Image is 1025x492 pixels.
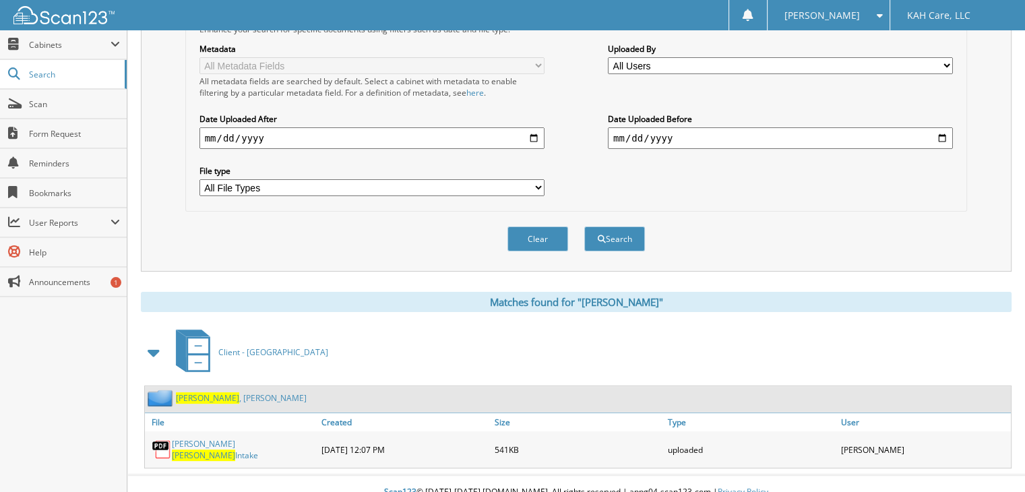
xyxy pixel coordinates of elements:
span: [PERSON_NAME] [176,392,239,404]
span: Announcements [29,276,120,288]
span: Cabinets [29,39,111,51]
div: All metadata fields are searched by default. Select a cabinet with metadata to enable filtering b... [199,75,545,98]
div: [PERSON_NAME] [838,435,1011,464]
a: here [466,87,484,98]
img: folder2.png [148,390,176,406]
span: Form Request [29,128,120,140]
span: User Reports [29,217,111,228]
div: uploaded [664,435,838,464]
div: 541KB [491,435,664,464]
img: scan123-logo-white.svg [13,6,115,24]
a: Type [664,413,838,431]
span: [PERSON_NAME] [784,11,860,20]
button: Clear [507,226,568,251]
span: Client - [GEOGRAPHIC_DATA] [218,346,328,358]
span: Scan [29,98,120,110]
span: Bookmarks [29,187,120,199]
button: Search [584,226,645,251]
img: PDF.png [152,439,172,460]
label: Date Uploaded Before [608,113,953,125]
input: start [199,127,545,149]
div: [DATE] 12:07 PM [318,435,491,464]
a: File [145,413,318,431]
span: Help [29,247,120,258]
span: [PERSON_NAME] [172,450,235,461]
input: end [608,127,953,149]
a: Created [318,413,491,431]
span: Reminders [29,158,120,169]
label: Metadata [199,43,545,55]
label: File type [199,165,545,177]
span: Search [29,69,118,80]
div: Matches found for "[PERSON_NAME]" [141,292,1012,312]
label: Uploaded By [608,43,953,55]
div: 1 [111,277,121,288]
a: [PERSON_NAME], [PERSON_NAME] [176,392,307,404]
a: User [838,413,1011,431]
a: Client - [GEOGRAPHIC_DATA] [168,326,328,379]
span: KAH Care, LLC [907,11,970,20]
label: Date Uploaded After [199,113,545,125]
a: Size [491,413,664,431]
a: [PERSON_NAME][PERSON_NAME]Intake [172,438,315,461]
